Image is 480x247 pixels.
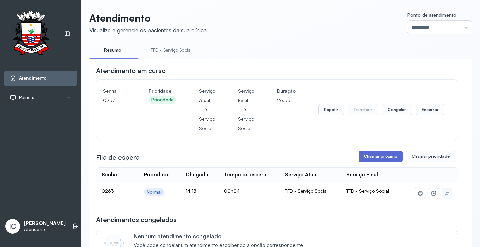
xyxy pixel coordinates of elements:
[89,45,136,56] a: Resumo
[416,104,444,115] button: Encerrar
[96,66,166,75] h3: Atendimento em curso
[224,188,240,194] span: 00h04
[89,12,207,24] p: Atendimento
[24,227,66,232] p: Atendente
[134,233,310,240] p: Nenhum atendimento congelado
[277,96,296,105] p: 26:55
[7,11,55,57] img: Logotipo do estabelecimento
[19,95,34,100] span: Painéis
[186,172,208,178] div: Chegada
[348,104,378,115] button: Transferir
[238,86,254,105] h4: Serviço Final
[103,96,126,105] p: 0257
[19,75,47,81] span: Atendimento
[10,75,72,82] a: Atendimento
[102,172,117,178] div: Senha
[199,86,215,105] h4: Serviço Atual
[199,105,215,133] p: TFD - Serviço Social
[359,151,403,162] button: Chamar próximo
[102,188,114,194] span: 0263
[151,97,174,103] div: Prioridade
[406,151,455,162] button: Chamar prioridade
[224,172,266,178] div: Tempo de espera
[103,86,126,96] h4: Senha
[147,189,162,195] div: Normal
[24,220,66,227] p: [PERSON_NAME]
[238,105,254,133] p: TFD - Serviço Social
[96,215,177,224] h3: Atendimentos congelados
[382,104,412,115] button: Congelar
[346,172,378,178] div: Serviço Final
[318,104,344,115] button: Repetir
[144,172,170,178] div: Prioridade
[144,45,198,56] a: TFD - Serviço Social
[285,172,318,178] div: Serviço Atual
[407,12,456,18] span: Ponto de atendimento
[277,86,296,96] h4: Duração
[89,27,207,34] div: Visualize e gerencie os pacientes da sua clínica
[96,153,140,162] h3: Fila de espera
[186,188,196,194] span: 14:18
[346,188,389,194] span: TFD - Serviço Social
[285,188,336,194] div: TFD - Serviço Social
[149,86,176,96] h4: Prioridade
